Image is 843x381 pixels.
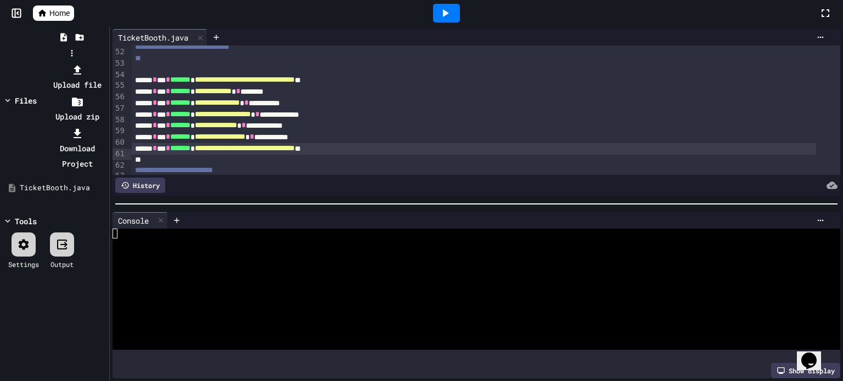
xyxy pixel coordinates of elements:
div: 62 [113,160,126,171]
iframe: chat widget [797,337,832,370]
div: 55 [113,80,126,92]
div: Output [50,259,74,269]
div: 60 [113,137,126,149]
div: Tools [15,215,37,227]
div: Console [113,215,154,226]
div: Console [113,212,168,229]
div: TicketBooth.java [20,183,105,194]
div: TicketBooth.java [113,29,207,46]
div: 52 [113,47,126,58]
div: Files [15,95,37,106]
div: 53 [113,58,126,70]
div: History [115,178,165,193]
div: 57 [113,103,126,115]
div: 59 [113,126,126,137]
div: 54 [113,70,126,81]
li: Upload file [48,62,106,93]
li: Download Project [48,126,106,172]
div: Settings [8,259,39,269]
div: 56 [113,92,126,103]
li: Upload zip [48,94,106,124]
div: 61 [113,149,126,160]
a: Home [33,5,74,21]
div: Show display [771,363,840,378]
div: TicketBooth.java [113,32,194,43]
div: 58 [113,115,126,126]
div: 63 [113,170,126,182]
span: Home [49,8,70,19]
